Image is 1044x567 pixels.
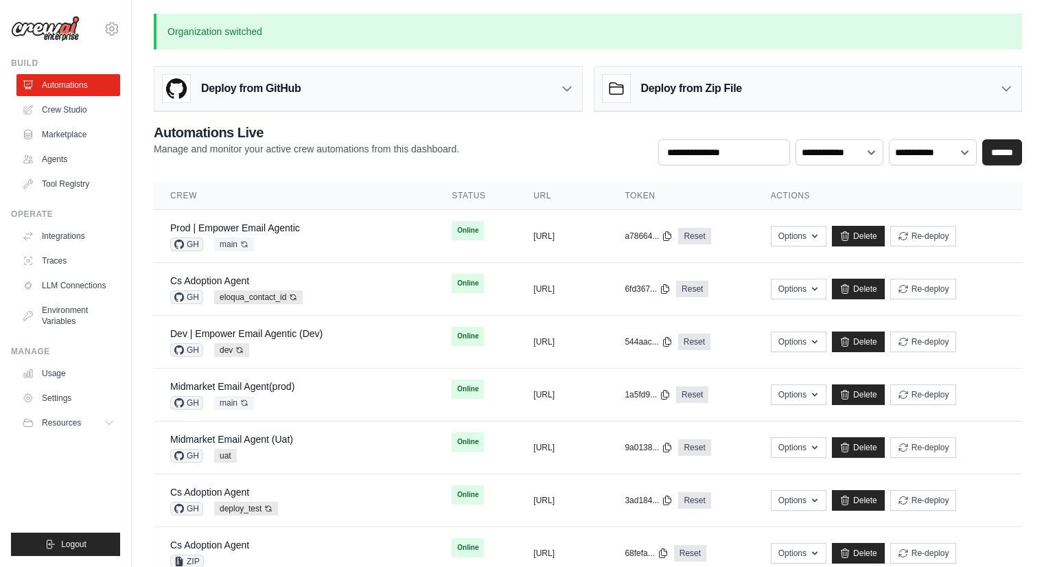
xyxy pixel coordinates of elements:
span: GH [170,238,203,251]
span: uat [214,449,237,463]
button: Re-deploy [890,226,957,246]
span: GH [170,449,203,463]
button: 544aac... [625,336,672,347]
a: Reset [678,492,710,509]
div: Operate [11,209,120,220]
button: a78664... [625,231,673,242]
button: 9a0138... [625,442,673,453]
a: Traces [16,250,120,272]
a: LLM Connections [16,275,120,297]
th: Token [608,182,754,210]
th: Crew [154,182,435,210]
a: Agents [16,148,120,170]
a: Cs Adoption Agent [170,540,249,551]
span: Logout [61,539,86,550]
button: Re-deploy [890,437,957,458]
div: Build [11,58,120,69]
a: Crew Studio [16,99,120,121]
a: Prod | Empower Email Agentic [170,222,300,233]
a: Delete [832,384,885,405]
a: Delete [832,543,885,564]
span: Online [452,380,484,399]
button: 1a5fd9... [625,389,671,400]
button: Resources [16,412,120,434]
a: Reset [674,545,706,562]
span: main [214,396,254,410]
a: Delete [832,490,885,511]
button: Options [771,543,826,564]
a: Delete [832,437,885,458]
p: Manage and monitor your active crew automations from this dashboard. [154,142,459,156]
a: Cs Adoption Agent [170,487,249,498]
a: Delete [832,332,885,352]
button: Re-deploy [890,543,957,564]
a: Reset [678,439,710,456]
a: Marketplace [16,124,120,146]
img: Logo [11,16,80,42]
th: Actions [754,182,1022,210]
a: Dev | Empower Email Agentic (Dev) [170,328,323,339]
img: GitHub Logo [163,75,190,102]
a: Cs Adoption Agent [170,275,249,286]
a: Usage [16,362,120,384]
button: Options [771,384,826,405]
a: Automations [16,74,120,96]
a: Reset [676,281,708,297]
button: Options [771,332,826,352]
a: Reset [678,228,710,244]
span: eloqua_contact_id [214,290,303,304]
button: Re-deploy [890,490,957,511]
a: Reset [678,334,710,350]
a: Midmarket Email Agent (Uat) [170,434,293,445]
span: GH [170,502,203,516]
a: Settings [16,387,120,409]
th: Status [435,182,517,210]
button: 3ad184... [625,495,673,506]
a: Delete [832,226,885,246]
h2: Automations Live [154,123,459,142]
button: Re-deploy [890,384,957,405]
button: Re-deploy [890,332,957,352]
a: Environment Variables [16,299,120,332]
p: Organization switched [154,14,1022,49]
h3: Deploy from Zip File [641,80,742,97]
th: URL [517,182,608,210]
span: GH [170,396,203,410]
span: main [214,238,254,251]
span: GH [170,290,203,304]
span: Online [452,432,484,452]
span: Online [452,538,484,557]
a: Tool Registry [16,173,120,195]
span: Resources [42,417,81,428]
button: Options [771,490,826,511]
button: Re-deploy [890,279,957,299]
span: Online [452,221,484,240]
button: Logout [11,533,120,556]
button: Options [771,279,826,299]
button: Options [771,226,826,246]
span: Online [452,327,484,346]
span: GH [170,343,203,357]
span: dev [214,343,249,357]
a: Reset [676,386,708,403]
span: deploy_test [214,502,278,516]
button: 68fefa... [625,548,668,559]
h3: Deploy from GitHub [201,80,301,97]
a: Integrations [16,225,120,247]
span: Online [452,274,484,293]
div: Manage [11,346,120,357]
span: Online [452,485,484,505]
button: Options [771,437,826,458]
a: Delete [832,279,885,299]
button: 6fd367... [625,283,671,294]
a: Midmarket Email Agent(prod) [170,381,294,392]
